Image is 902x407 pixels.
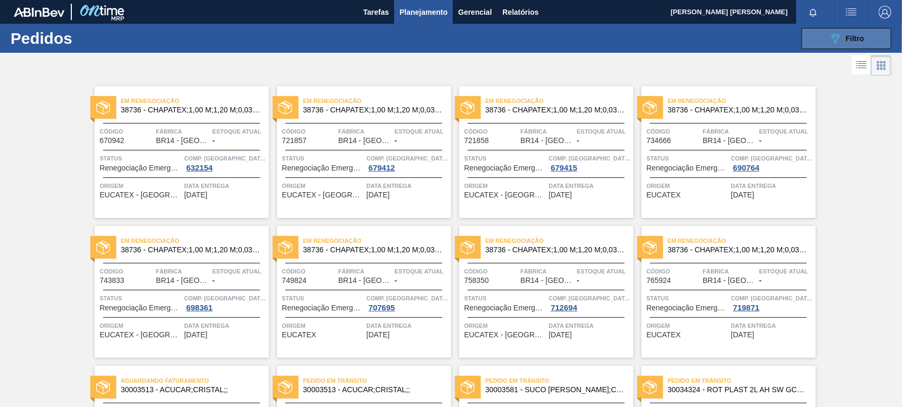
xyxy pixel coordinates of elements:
[549,153,631,164] span: Comp. Carga
[549,320,631,331] span: Data entrega
[647,137,672,145] span: 734666
[577,277,580,285] span: -
[703,137,756,145] span: BR14 - Curitibana
[647,266,701,277] span: Código
[100,331,182,339] span: EUCATEX - BOTUCATU
[458,6,492,18] span: Gerencial
[634,86,816,218] a: statusEm renegociação38736 - CHAPATEX;1,00 M;1,20 M;0,03 M;;Código734666FábricaBR14 - [GEOGRAPHIC...
[338,126,392,137] span: Fábrica
[212,266,266,277] span: Estoque atual
[668,375,816,386] span: Pedido em Trânsito
[121,386,261,394] span: 30003513 - ACUCAR;CRISTAL;;
[464,153,546,164] span: Status
[879,6,891,18] img: Logout
[703,266,757,277] span: Fábrica
[731,331,755,339] span: 27/11/2021
[282,191,364,199] span: EUCATEX - BOTUCATU
[100,320,182,331] span: Origem
[184,153,266,164] span: Comp. Carga
[520,126,574,137] span: Fábrica
[184,191,208,199] span: 09/10/2021
[121,246,261,254] span: 38736 - CHAPATEX;1,00 M;1,20 M;0,03 M;;
[121,235,269,246] span: Em renegociação
[282,153,364,164] span: Status
[759,126,813,137] span: Estoque atual
[464,331,546,339] span: EUCATEX - BOTUCATU
[668,96,816,106] span: Em renegociação
[486,386,625,394] span: 30003581 - SUCO CONCENT LIMAO;CLARIFIC.C/SO2;PEPSI;
[184,181,266,191] span: Data entrega
[759,266,813,277] span: Estoque atual
[577,126,631,137] span: Estoque atual
[549,331,572,339] span: 24/11/2021
[338,266,392,277] span: Fábrica
[486,375,634,386] span: Pedido em Trânsito
[184,293,266,312] a: Comp. [GEOGRAPHIC_DATA]698361
[731,293,813,304] span: Comp. Carga
[647,304,729,312] span: Renegociação Emergencial de Pedido
[549,293,631,304] span: Comp. Carga
[212,126,266,137] span: Estoque atual
[87,86,269,218] a: statusEm renegociação38736 - CHAPATEX;1,00 M;1,20 M;0,03 M;;Código670942FábricaBR14 - [GEOGRAPHIC...
[184,164,215,172] div: 632154
[647,126,701,137] span: Código
[96,381,110,394] img: status
[846,34,864,43] span: Filtro
[282,181,364,191] span: Origem
[731,304,762,312] div: 719871
[100,181,182,191] span: Origem
[731,181,813,191] span: Data entrega
[184,331,208,339] span: 18/11/2021
[338,137,391,145] span: BR14 - Curitibana
[549,153,631,172] a: Comp. [GEOGRAPHIC_DATA]679415
[549,191,572,199] span: 09/11/2021
[100,137,125,145] span: 670942
[668,246,807,254] span: 38736 - CHAPATEX;1,00 M;1,20 M;0,03 M;;
[282,277,307,285] span: 749824
[464,320,546,331] span: Origem
[100,126,154,137] span: Código
[156,266,210,277] span: Fábrica
[303,235,451,246] span: Em renegociação
[100,164,182,172] span: Renegociação Emergencial de Pedido
[363,6,389,18] span: Tarefas
[399,6,448,18] span: Planejamento
[156,137,209,145] span: BR14 - Curitibana
[303,96,451,106] span: Em renegociação
[464,126,518,137] span: Código
[647,331,681,339] span: EUCATEX
[464,304,546,312] span: Renegociação Emergencial de Pedido
[269,226,451,358] a: statusEm renegociação38736 - CHAPATEX;1,00 M;1,20 M;0,03 M;;Código749824FábricaBR14 - [GEOGRAPHIC...
[796,5,830,20] button: Notificações
[461,381,475,394] img: status
[269,86,451,218] a: statusEm renegociação38736 - CHAPATEX;1,00 M;1,20 M;0,03 M;;Código721857FábricaBR14 - [GEOGRAPHIC...
[464,266,518,277] span: Código
[395,266,449,277] span: Estoque atual
[87,226,269,358] a: statusEm renegociação38736 - CHAPATEX;1,00 M;1,20 M;0,03 M;;Código743833FábricaBR14 - [GEOGRAPHIC...
[100,153,182,164] span: Status
[464,191,546,199] span: EUCATEX - BOTUCATU
[100,304,182,312] span: Renegociação Emergencial de Pedido
[184,153,266,172] a: Comp. [GEOGRAPHIC_DATA]632154
[647,153,729,164] span: Status
[96,241,110,254] img: status
[282,293,364,304] span: Status
[395,126,449,137] span: Estoque atual
[282,164,364,172] span: Renegociação Emergencial de Pedido
[549,304,580,312] div: 712694
[668,106,807,114] span: 38736 - CHAPATEX;1,00 M;1,20 M;0,03 M;;
[100,266,154,277] span: Código
[549,181,631,191] span: Data entrega
[156,126,210,137] span: Fábrica
[11,32,165,44] h1: Pedidos
[212,137,215,145] span: -
[731,293,813,312] a: Comp. [GEOGRAPHIC_DATA]719871
[395,137,397,145] span: -
[703,277,756,285] span: BR14 - Curitibana
[100,293,182,304] span: Status
[549,293,631,312] a: Comp. [GEOGRAPHIC_DATA]712694
[184,320,266,331] span: Data entrega
[464,293,546,304] span: Status
[845,6,858,18] img: userActions
[451,86,634,218] a: statusEm renegociação38736 - CHAPATEX;1,00 M;1,20 M;0,03 M;;Código721858FábricaBR14 - [GEOGRAPHIC...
